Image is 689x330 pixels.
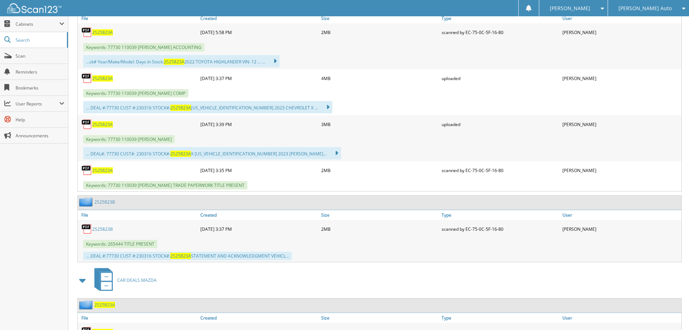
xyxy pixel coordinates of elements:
img: PDF.png [81,73,92,84]
a: 2S25823A [92,75,113,82]
a: File [78,13,199,23]
span: 2S25823A [170,151,191,157]
div: ... DEAL #:77730 CUST #:230316 STOCK#: [US_VEHICLE_IDENTIFICATION_NUMBER] 2023 CHEVROLET X ... [83,101,332,113]
div: ... DEAL#: 77730 CUST#: 230316 STOCK#: X [US_VEHICLE_IDENTIFICATION_NUMBER] 2023 [PERSON_NAME]... [83,147,341,159]
span: Keywords: 77730 110039 [PERSON_NAME] COMP [83,89,188,97]
span: Help [16,117,64,123]
a: Size [319,210,440,220]
a: Size [319,313,440,323]
span: Keywords: 77730 110039 [PERSON_NAME] TRADE PAPERWORK TITLE PRESENT [83,181,247,189]
img: PDF.png [81,224,92,234]
a: Type [440,210,561,220]
div: [PERSON_NAME] [561,163,681,177]
span: Search [16,37,63,43]
a: CAR DEALS MAZDA [90,266,157,295]
a: Size [319,13,440,23]
span: Announcements [16,133,64,139]
div: scanned by EC-75-0C-5F-16-80 [440,163,561,177]
span: Reminders [16,69,64,75]
div: uploaded [440,117,561,131]
span: Bookmarks [16,85,64,91]
span: 2S25823A [164,59,184,65]
iframe: Chat Widget [653,295,689,330]
div: [DATE] 3:37 PM [199,222,319,236]
div: [DATE] 5:58 PM [199,25,319,39]
a: User [561,210,681,220]
div: uploaded [440,71,561,85]
span: User Reports [16,101,59,107]
img: PDF.png [81,27,92,38]
span: Scan [16,53,64,59]
span: Keywords: 265444 TITLE PRESENT [83,240,157,248]
span: Keywords: 77730 110039 [PERSON_NAME] [83,135,175,143]
a: File [78,210,199,220]
a: 2S25823B [92,226,113,232]
a: Type [440,13,561,23]
a: Created [199,13,319,23]
div: [PERSON_NAME] [561,117,681,131]
span: 2S25823A [170,105,191,111]
div: [PERSON_NAME] [561,71,681,85]
span: [PERSON_NAME] Auto [618,6,672,11]
span: 2S25823A [170,253,191,259]
img: PDF.png [81,165,92,176]
div: 4MB [319,71,440,85]
div: 2MB [319,25,440,39]
a: File [78,313,199,323]
a: 2S25823A [94,302,115,308]
div: 2MB [319,163,440,177]
a: User [561,13,681,23]
span: Keywords: 77730 110039 [PERSON_NAME] ACCOUNTING [83,43,204,51]
div: [DATE] 3:39 PM [199,117,319,131]
div: [DATE] 3:37 PM [199,71,319,85]
a: 2S25823B [94,199,115,205]
a: 2S25823A [92,29,113,35]
div: [PERSON_NAME] [561,222,681,236]
a: 2S25823A [92,121,113,128]
div: [DATE] 3:35 PM [199,163,319,177]
div: ...ck# Year/Make/Model: Days In Stock: 2022 TOYOTA HIGHLANDER VIN: 12 ... ... [83,55,280,67]
a: 2S25823A [92,167,113,174]
div: 2MB [319,222,440,236]
a: Type [440,313,561,323]
img: scan123-logo-white.svg [7,3,61,13]
div: [PERSON_NAME] [561,25,681,39]
div: ... DEAL #:77730 CUST #:230316 STOCK#: STATEMENT AND ACKNOWLEDGMENT VEHICL... [83,252,292,260]
div: scanned by EC-75-0C-5F-16-80 [440,25,561,39]
a: User [561,313,681,323]
div: scanned by EC-75-0C-5F-16-80 [440,222,561,236]
a: Created [199,313,319,323]
img: folder2.png [79,300,94,309]
img: PDF.png [81,119,92,130]
img: folder2.png [79,197,94,206]
a: Created [199,210,319,220]
div: 3MB [319,117,440,131]
span: Cabinets [16,21,59,27]
span: CAR DEALS MAZDA [117,277,157,283]
span: [PERSON_NAME] [550,6,590,11]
